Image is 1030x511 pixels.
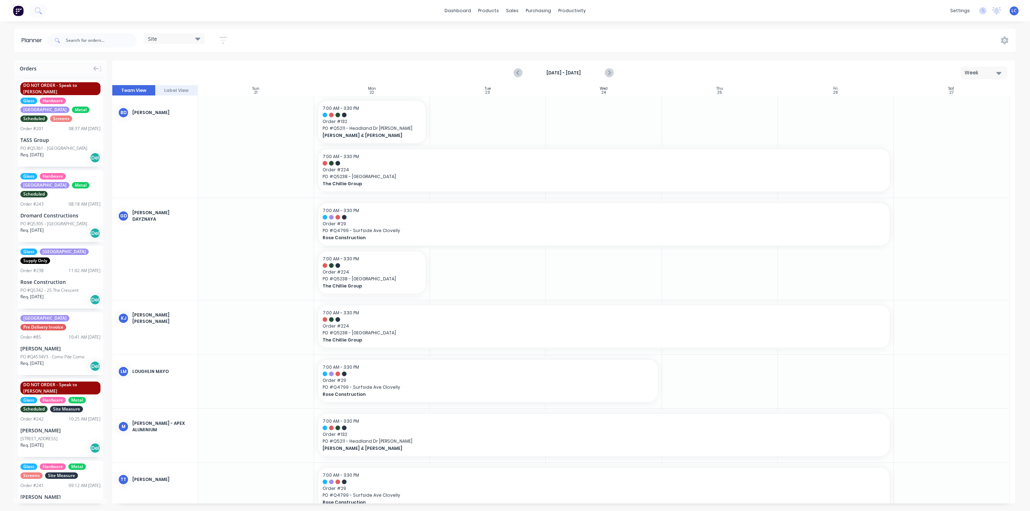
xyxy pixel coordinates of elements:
[950,91,953,94] div: 27
[323,384,653,390] span: PO # Q4799 - Surfside Ave Clovelly
[485,91,490,94] div: 23
[69,334,100,340] div: 10:41 AM [DATE]
[50,406,83,412] span: Site Measure
[716,87,723,91] div: Thu
[602,91,606,94] div: 24
[323,132,412,139] span: [PERSON_NAME] & [PERSON_NAME]
[20,287,79,294] div: PO #Q5342 - 25 The Crescent
[20,334,41,340] div: Order # 85
[112,85,155,96] button: Team View
[323,118,421,125] span: Order # 132
[20,257,50,264] span: Supply Only
[69,482,100,489] div: 09:12 AM [DATE]
[20,360,44,367] span: Req. [DATE]
[40,463,66,470] span: Hardware
[323,227,885,234] span: PO # Q4799 - Surfside Ave Clovelly
[20,397,37,403] span: Glass
[323,438,885,444] span: PO # Q5211 - Headland Dr [PERSON_NAME]
[323,310,359,316] span: 7:00 AM - 3:30 PM
[68,397,86,403] span: Metal
[368,87,376,91] div: Mon
[20,212,100,219] div: Dromard Constructions
[323,125,421,132] span: PO # Q5211 - Headland Dr [PERSON_NAME]
[323,256,359,262] span: 7:00 AM - 3:30 PM
[118,211,129,221] div: GD
[833,91,838,94] div: 26
[323,364,359,370] span: 7:00 AM - 3:30 PM
[441,5,475,16] a: dashboard
[717,91,722,94] div: 25
[69,267,100,274] div: 11:02 AM [DATE]
[502,5,522,16] div: sales
[323,269,421,275] span: Order # 224
[323,323,885,329] span: Order # 224
[132,420,192,433] div: [PERSON_NAME] - Apex Aluminium
[323,391,620,398] span: Rose Construction
[21,36,46,45] div: Planner
[69,416,100,422] div: 10:25 AM [DATE]
[20,116,48,122] span: Scheduled
[90,152,100,163] div: Del
[20,221,87,227] div: PO #Q5305 - [GEOGRAPHIC_DATA]
[20,145,87,152] div: PO #Q5361 - [GEOGRAPHIC_DATA]
[72,107,89,113] span: Metal
[20,249,37,255] span: Glass
[72,182,89,188] span: Metal
[20,267,44,274] div: Order # 238
[132,476,192,483] div: [PERSON_NAME]
[475,5,502,16] div: products
[20,416,44,422] div: Order # 242
[323,492,885,498] span: PO # Q4799 - Surfside Ave Clovelly
[833,87,838,91] div: Fri
[20,354,84,360] div: PO #Q4534V3 - Como Pde Como
[40,173,66,180] span: Hardware
[20,126,44,132] div: Order # 201
[20,493,100,501] div: [PERSON_NAME]
[148,35,157,43] span: Site
[90,228,100,239] div: Del
[132,210,192,222] div: [PERSON_NAME] Dayznaya
[132,368,192,375] div: Loughlin Mayo
[20,82,100,95] span: DO NOT ORDER - Speak to [PERSON_NAME]
[40,397,66,403] span: Hardware
[69,201,100,207] div: 08:18 AM [DATE]
[132,109,192,116] div: [PERSON_NAME]
[20,463,37,470] span: Glass
[118,366,129,377] div: LM
[132,312,192,325] div: [PERSON_NAME] [PERSON_NAME]
[20,182,69,188] span: [GEOGRAPHIC_DATA]
[20,294,44,300] span: Req. [DATE]
[323,207,359,213] span: 7:00 AM - 3:30 PM
[323,221,885,227] span: Order # 29
[965,69,997,77] div: Week
[20,227,44,234] span: Req. [DATE]
[323,173,885,180] span: PO # Q5238 - [GEOGRAPHIC_DATA]
[20,315,69,321] span: [GEOGRAPHIC_DATA]
[20,65,36,72] span: Orders
[20,427,100,434] div: [PERSON_NAME]
[323,181,829,187] span: The Chillie Group
[20,406,48,412] span: Scheduled
[69,126,100,132] div: 08:37 AM [DATE]
[20,442,44,448] span: Req. [DATE]
[323,472,359,478] span: 7:00 AM - 3:30 PM
[20,136,100,144] div: TASS Group
[20,482,44,489] div: Order # 241
[323,418,359,424] span: 7:00 AM - 3:30 PM
[555,5,589,16] div: productivity
[20,472,43,479] span: Screens
[40,98,66,104] span: Hardware
[118,474,129,485] div: TT
[20,191,48,197] span: Scheduled
[323,330,885,336] span: PO # Q5238 - [GEOGRAPHIC_DATA]
[323,377,653,384] span: Order # 29
[1011,8,1017,14] span: LC
[20,345,100,352] div: [PERSON_NAME]
[20,152,44,158] span: Req. [DATE]
[20,107,69,113] span: [GEOGRAPHIC_DATA]
[90,443,100,453] div: Del
[20,278,100,286] div: Rose Construction
[370,91,374,94] div: 22
[323,337,829,343] span: The Chillie Group
[20,173,37,180] span: Glass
